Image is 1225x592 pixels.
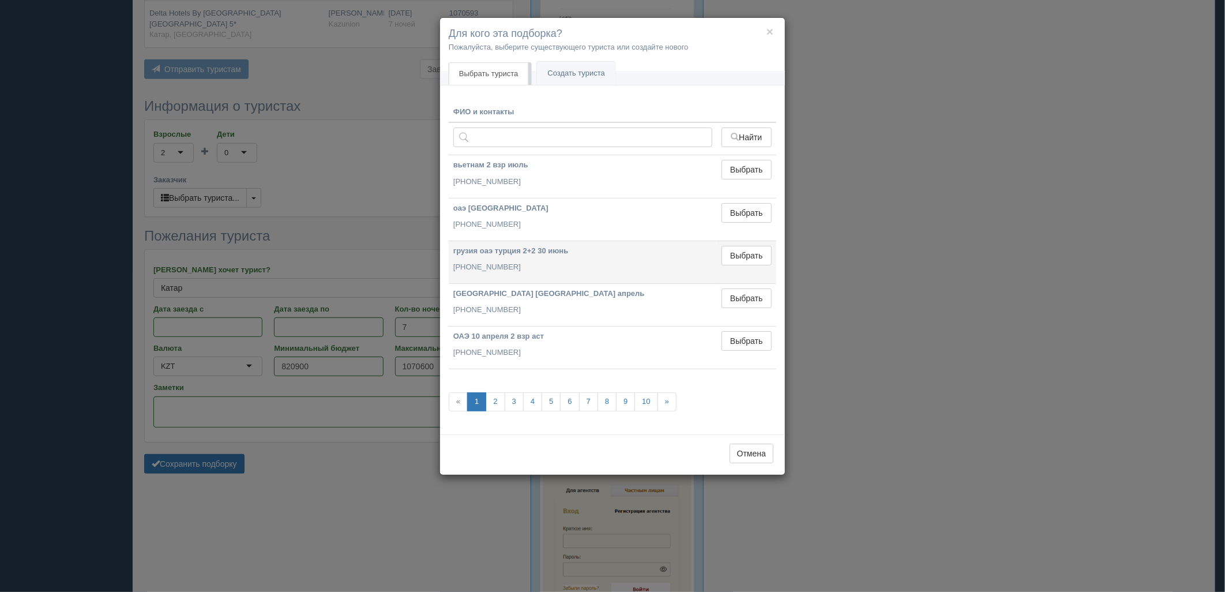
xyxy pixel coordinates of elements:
[453,204,548,212] b: оаэ [GEOGRAPHIC_DATA]
[722,160,772,179] button: Выбрать
[453,262,712,273] p: [PHONE_NUMBER]
[453,128,712,147] input: Поиск по ФИО, паспорту или контактам
[722,128,772,147] button: Найти
[486,392,505,411] a: 2
[722,331,772,351] button: Выбрать
[598,392,617,411] a: 8
[616,392,635,411] a: 9
[449,62,528,85] a: Выбрать туриста
[766,25,773,38] button: ×
[449,102,717,123] th: ФИО и контакты
[453,246,568,255] b: грузия оаэ турция 2+2 30 июнь
[467,392,486,411] a: 1
[453,160,528,169] b: вьетнам 2 взр июль
[722,288,772,308] button: Выбрать
[453,177,712,188] p: [PHONE_NUMBER]
[449,392,468,411] span: «
[722,203,772,223] button: Выбрать
[523,392,542,411] a: 4
[449,42,776,53] p: Пожалуйста, выберите существующего туриста или создайте нового
[537,62,615,85] a: Создать туриста
[449,27,776,42] h4: Для кого эта подборка?
[634,392,657,411] a: 10
[453,289,645,298] b: [GEOGRAPHIC_DATA] [GEOGRAPHIC_DATA] апрель
[579,392,598,411] a: 7
[505,392,524,411] a: 3
[542,392,561,411] a: 5
[453,332,544,340] b: ОАЭ 10 апреля 2 взр аст
[560,392,579,411] a: 6
[453,347,712,358] p: [PHONE_NUMBER]
[453,305,712,316] p: [PHONE_NUMBER]
[722,246,772,265] button: Выбрать
[730,444,773,463] button: Отмена
[453,219,712,230] p: [PHONE_NUMBER]
[657,392,677,411] a: »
